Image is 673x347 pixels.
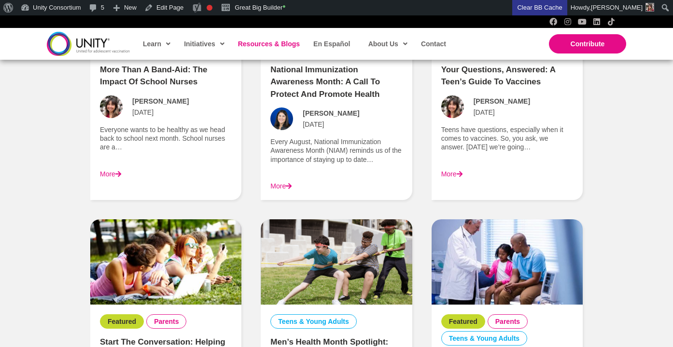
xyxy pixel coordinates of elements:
a: Featured [449,317,477,326]
img: unity-logo-dark [47,32,130,55]
p: Everyone wants to be healthy as we head back to school next month. School nurses are a… [100,125,232,152]
a: Featured [108,317,136,326]
a: Your Vaccine Roadmap: A Guide for People with Weakened Immune Systems [432,257,583,265]
a: Men’s Health Month Spotlight: The Critical Importance of the HPV Vaccine for Boys [261,257,412,265]
span: [PERSON_NAME] [474,97,530,106]
span: Contact [421,40,446,48]
img: Avatar photo [441,95,464,118]
span: Learn [143,37,170,51]
a: Contact [416,33,450,55]
a: YouTube [578,18,586,26]
span: • [282,2,285,12]
span: En Español [313,40,350,48]
a: Teens & Young Adults [449,334,520,343]
a: Facebook [549,18,557,26]
span: [PERSON_NAME] [303,109,359,118]
p: Teens have questions, especially when it comes to vaccines. So, you ask, we answer. [DATE] we’re ... [441,125,573,152]
a: Resources & Blogs [233,33,304,55]
img: Avatar photo [270,107,293,130]
a: Your Questions, Answered: A Teen’s Guide to Vaccines [441,65,556,87]
span: [DATE] [132,108,154,117]
img: Avatar photo [100,95,123,118]
a: TikTok [607,18,615,26]
span: [PERSON_NAME] [591,4,643,11]
a: More [441,170,463,178]
a: Parents [154,317,179,326]
a: En Español [308,33,354,55]
a: National Immunization Awareness Month: A Call to Protect and Promote Health [270,65,380,99]
span: About Us [368,37,407,51]
span: [DATE] [474,108,495,117]
img: Avatar photo [645,3,654,12]
a: Teens & Young Adults [278,317,349,326]
span: Resources & Blogs [238,40,300,48]
a: More Than a Band-Aid: The Impact of School Nurses [100,65,208,87]
span: [DATE] [303,120,324,129]
a: More [270,182,292,190]
span: Initiatives [184,37,224,51]
span: Contribute [571,40,605,48]
a: More [100,170,121,178]
a: Instagram [564,18,572,26]
a: Start the Conversation: Helping Teens Understand Vaccines [90,257,241,265]
div: Focus keyphrase not set [207,5,212,11]
a: Parents [495,317,520,326]
p: Every August, National Immunization Awareness Month (NIAM) reminds us of the importance of stayin... [270,137,402,164]
a: LinkedIn [593,18,601,26]
span: [PERSON_NAME] [132,97,189,106]
a: Contribute [549,34,626,53]
a: About Us [364,33,411,55]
